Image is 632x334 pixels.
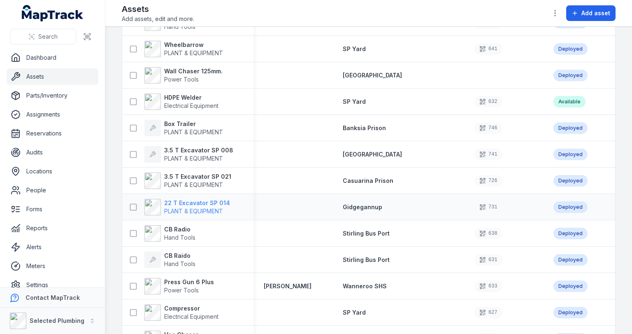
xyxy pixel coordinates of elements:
[553,228,588,239] div: Deployed
[164,155,223,162] span: PLANT & EQUIPMENT
[144,120,223,136] a: Box TrailerPLANT & EQUIPMENT
[144,41,223,57] a: WheelbarrowPLANT & EQUIPMENT
[164,199,230,207] strong: 22 T Excavator SP 014
[553,175,588,187] div: Deployed
[581,9,610,17] span: Add asset
[164,41,223,49] strong: Wheelbarrow
[10,29,76,44] button: Search
[144,173,231,189] a: 3.5 T Excavator SP 021PLANT & EQUIPMENT
[343,98,366,106] a: SP Yard
[22,5,84,21] a: MapTrack
[164,173,231,181] strong: 3.5 T Excavator SP 021
[26,294,80,301] strong: Contact MapTrack
[343,150,402,159] a: [GEOGRAPHIC_DATA]
[7,258,98,274] a: Meters
[474,122,502,134] div: 746
[553,96,586,107] div: Available
[164,304,218,313] strong: Compressor
[343,177,393,185] a: Casuarina Prison
[474,175,502,187] div: 726
[144,278,214,294] a: Press Gun 6 PlusPower Tools
[474,307,502,318] div: 627
[164,102,218,109] span: Electrical Equipment
[553,43,588,55] div: Deployed
[343,177,393,184] span: Casuarina Prison
[474,43,502,55] div: 641
[164,260,195,267] span: Hand Tools
[144,225,195,242] a: CB RadioHand Tools
[7,163,98,180] a: Locations
[343,229,390,238] a: Stirling Bus Port
[343,71,402,79] a: [GEOGRAPHIC_DATA]
[38,33,58,41] span: Search
[566,5,616,21] button: Add asset
[7,87,98,104] a: Parts/Inventory
[7,49,98,66] a: Dashboard
[553,307,588,318] div: Deployed
[164,208,223,215] span: PLANT & EQUIPMENT
[7,106,98,123] a: Assignments
[144,67,223,84] a: Wall Chaser 125mm.Power Tools
[164,234,195,241] span: Hand Tools
[553,70,588,81] div: Deployed
[553,122,588,134] div: Deployed
[474,201,502,213] div: 731
[553,254,588,266] div: Deployed
[474,228,502,239] div: 638
[144,304,218,321] a: CompressorElectrical Equipment
[343,151,402,158] span: [GEOGRAPHIC_DATA]
[7,220,98,236] a: Reports
[7,239,98,255] a: Alerts
[7,125,98,142] a: Reservations
[144,93,218,110] a: HDPE WelderElectrical Equipment
[7,277,98,293] a: Settings
[144,199,230,215] a: 22 T Excavator SP 014PLANT & EQUIPMENT
[264,282,311,290] a: [PERSON_NAME]
[164,252,195,260] strong: CB Raido
[343,283,387,290] span: Wanneroo SHS
[7,68,98,85] a: Assets
[30,317,84,324] strong: Selected Plumbing
[474,280,502,292] div: 633
[164,278,214,286] strong: Press Gun 6 Plus
[164,23,195,30] span: Hand Tools
[7,144,98,161] a: Audits
[164,76,199,83] span: Power Tools
[164,128,223,135] span: PLANT & EQUIPMENT
[164,225,195,234] strong: CB Radio
[343,45,366,52] span: SP Yard
[343,203,382,211] a: Gidgegannup
[122,15,194,23] span: Add assets, edit and more.
[343,282,387,290] a: Wanneroo SHS
[164,287,199,294] span: Power Tools
[164,120,223,128] strong: Box Trailer
[343,203,382,210] span: Gidgegannup
[343,124,386,132] a: Banksia Prison
[122,3,194,15] h2: Assets
[553,201,588,213] div: Deployed
[343,230,390,237] span: Stirling Bus Port
[343,124,386,131] span: Banksia Prison
[164,67,223,75] strong: Wall Chaser 125mm.
[474,96,502,107] div: 632
[144,252,195,268] a: CB RaidoHand Tools
[343,72,402,79] span: [GEOGRAPHIC_DATA]
[343,98,366,105] span: SP Yard
[164,181,223,188] span: PLANT & EQUIPMENT
[164,93,218,102] strong: HDPE Welder
[7,201,98,217] a: Forms
[474,254,502,266] div: 631
[474,149,502,160] div: 741
[7,182,98,199] a: People
[343,45,366,53] a: SP Yard
[343,309,366,316] span: SP Yard
[164,146,233,154] strong: 3.5 T Excavator SP 008
[164,49,223,56] span: PLANT & EQUIPMENT
[553,149,588,160] div: Deployed
[343,256,390,264] a: Stirling Bus Port
[343,256,390,263] span: Stirling Bus Port
[553,280,588,292] div: Deployed
[343,308,366,317] a: SP Yard
[164,313,218,320] span: Electrical Equipment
